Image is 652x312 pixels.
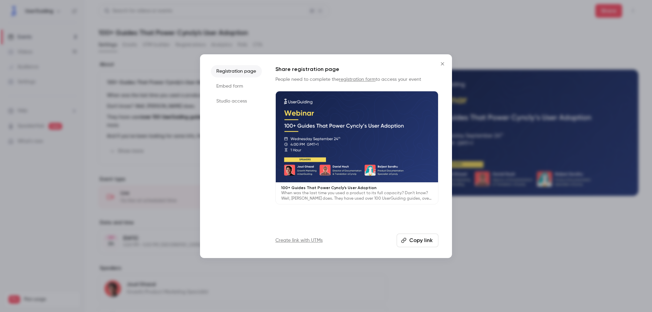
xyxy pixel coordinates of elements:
h1: Share registration page [275,65,438,73]
a: 100+ Guides That Power Cyncly’s User AdoptionWhen was the last time you used a product to its ful... [275,91,438,205]
p: People need to complete the to access your event [275,76,438,83]
a: registration form [339,77,376,82]
p: When was the last time you used a product to its full capacity? Don't know? Well, [PERSON_NAME] d... [281,190,433,201]
li: Registration page [211,65,262,77]
button: Close [436,57,449,71]
a: Create link with UTMs [275,237,323,244]
li: Studio access [211,95,262,107]
p: 100+ Guides That Power Cyncly’s User Adoption [281,185,433,190]
button: Copy link [397,234,438,247]
li: Embed form [211,80,262,92]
